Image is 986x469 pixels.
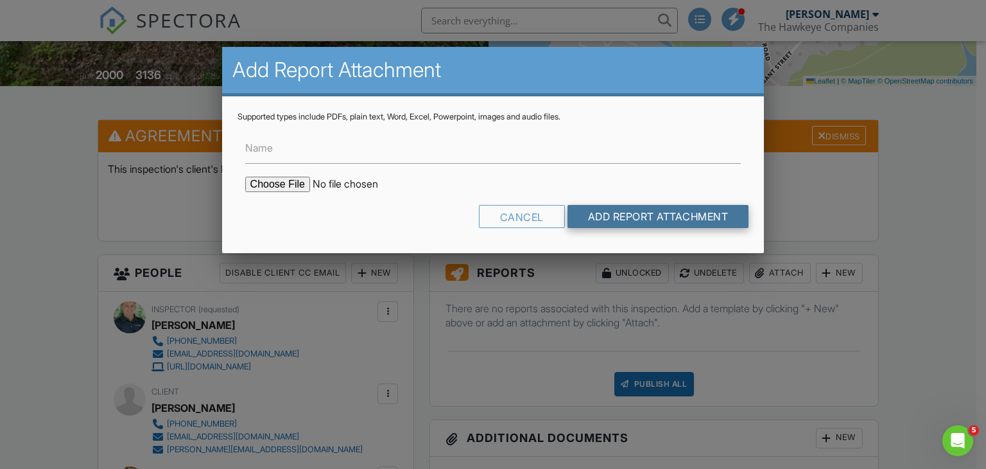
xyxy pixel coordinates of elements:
span: 5 [969,425,979,436]
input: Add Report Attachment [567,205,749,228]
label: Name [245,141,273,155]
div: Supported types include PDFs, plain text, Word, Excel, Powerpoint, images and audio files. [238,112,749,122]
div: Cancel [479,205,565,228]
h2: Add Report Attachment [232,57,754,83]
iframe: Intercom live chat [942,425,973,456]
